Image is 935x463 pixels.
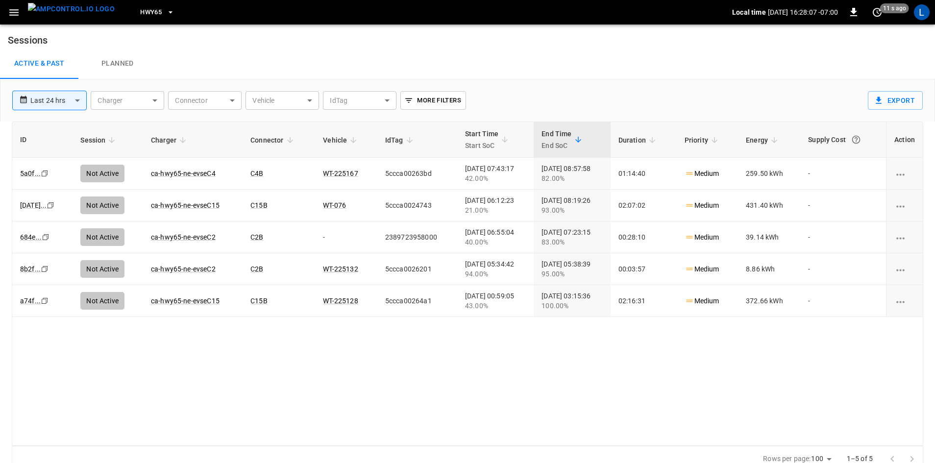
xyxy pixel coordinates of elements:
[880,3,909,13] span: 11 s ago
[738,158,800,190] td: 259.50 kWh
[541,205,602,215] div: 93.00%
[323,297,358,305] a: WT-225128
[611,221,677,253] td: 00:28:10
[847,131,865,148] button: The cost of your charging session based on your supply rates
[541,128,571,151] div: End Time
[738,253,800,285] td: 8.86 kWh
[465,269,526,279] div: 94.00%
[541,173,602,183] div: 82.00%
[611,158,677,190] td: 01:14:40
[746,134,781,146] span: Energy
[250,297,268,305] a: C15B
[151,265,216,273] a: ca-hwy65-ne-evseC2
[685,296,719,306] p: Medium
[377,285,457,317] td: 5ccca00264a1
[315,221,377,253] td: -
[250,170,263,177] a: C4B
[140,7,162,18] span: HWY65
[886,122,923,158] th: Action
[541,291,602,311] div: [DATE] 03:15:36
[151,233,216,241] a: ca-hwy65-ne-evseC2
[151,134,189,146] span: Charger
[40,264,50,274] div: copy
[385,134,416,146] span: IdTag
[80,228,124,246] div: Not Active
[894,232,915,242] div: charging session options
[78,48,157,79] a: Planned
[465,205,526,215] div: 21.00%
[20,297,41,305] a: a74f...
[465,227,526,247] div: [DATE] 06:55:04
[541,237,602,247] div: 83.00%
[618,134,659,146] span: Duration
[40,295,50,306] div: copy
[541,164,602,183] div: [DATE] 08:57:58
[80,165,124,182] div: Not Active
[465,291,526,311] div: [DATE] 00:59:05
[768,7,838,17] p: [DATE] 16:28:07 -07:00
[894,264,915,274] div: charging session options
[541,227,602,247] div: [DATE] 07:23:15
[377,190,457,221] td: 5ccca0024743
[541,128,584,151] span: End TimeEnd SoC
[685,169,719,179] p: Medium
[465,301,526,311] div: 43.00%
[465,140,499,151] p: Start SoC
[465,164,526,183] div: [DATE] 07:43:17
[20,265,41,273] a: 8b2f...
[28,3,115,15] img: ampcontrol.io logo
[151,297,220,305] a: ca-hwy65-ne-evseC15
[400,91,466,110] button: More Filters
[868,91,923,110] button: Export
[738,190,800,221] td: 431.40 kWh
[800,285,886,317] td: -
[80,292,124,310] div: Not Active
[323,170,358,177] a: WT-225167
[800,158,886,190] td: -
[894,296,915,306] div: charging session options
[894,200,915,210] div: charging session options
[685,232,719,243] p: Medium
[465,128,512,151] span: Start TimeStart SoC
[685,264,719,274] p: Medium
[541,269,602,279] div: 95.00%
[30,91,87,110] div: Last 24 hrs
[541,195,602,215] div: [DATE] 08:19:26
[611,285,677,317] td: 02:16:31
[869,4,885,20] button: set refresh interval
[20,201,47,209] a: [DATE]...
[41,232,51,243] div: copy
[323,134,360,146] span: Vehicle
[465,173,526,183] div: 42.00%
[800,221,886,253] td: -
[732,7,766,17] p: Local time
[12,122,923,446] div: sessions table
[738,285,800,317] td: 372.66 kWh
[323,201,346,209] a: WT-076
[250,201,268,209] a: C15B
[465,128,499,151] div: Start Time
[894,169,915,178] div: charging session options
[46,200,56,211] div: copy
[541,301,602,311] div: 100.00%
[151,201,220,209] a: ca-hwy65-ne-evseC15
[685,134,721,146] span: Priority
[685,200,719,211] p: Medium
[541,259,602,279] div: [DATE] 05:38:39
[800,253,886,285] td: -
[377,253,457,285] td: 5ccca0026201
[377,221,457,253] td: 2389723958000
[914,4,930,20] div: profile-icon
[465,195,526,215] div: [DATE] 06:12:23
[151,170,216,177] a: ca-hwy65-ne-evseC4
[80,134,118,146] span: Session
[738,221,800,253] td: 39.14 kWh
[80,196,124,214] div: Not Active
[136,3,178,22] button: HWY65
[12,122,923,317] table: sessions table
[20,233,42,241] a: 684e...
[250,265,263,273] a: C2B
[541,140,571,151] p: End SoC
[323,265,358,273] a: WT-225132
[250,134,296,146] span: Connector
